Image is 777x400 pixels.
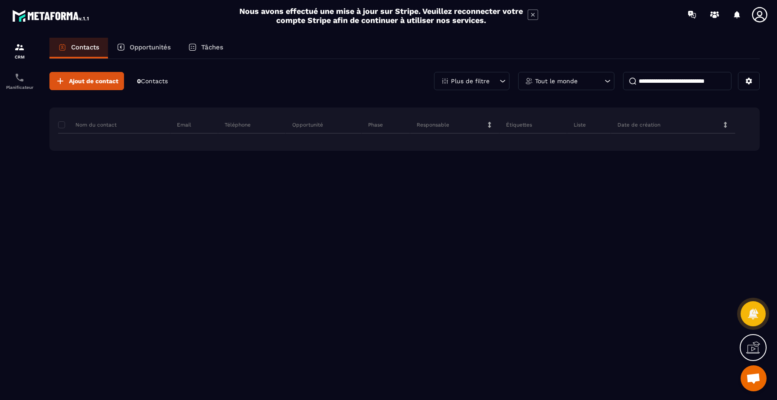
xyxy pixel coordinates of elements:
[292,121,323,128] p: Opportunité
[535,78,578,84] p: Tout le monde
[741,365,767,391] a: Ouvrir le chat
[14,72,25,83] img: scheduler
[137,77,168,85] p: 0
[58,121,117,128] p: Nom du contact
[177,121,191,128] p: Email
[2,36,37,66] a: formationformationCRM
[49,38,108,59] a: Contacts
[617,121,660,128] p: Date de création
[2,55,37,59] p: CRM
[2,66,37,96] a: schedulerschedulerPlanificateur
[130,43,171,51] p: Opportunités
[12,8,90,23] img: logo
[71,43,99,51] p: Contacts
[69,77,118,85] span: Ajout de contact
[417,121,449,128] p: Responsable
[49,72,124,90] button: Ajout de contact
[239,7,523,25] h2: Nous avons effectué une mise à jour sur Stripe. Veuillez reconnecter votre compte Stripe afin de ...
[201,43,223,51] p: Tâches
[574,121,586,128] p: Liste
[451,78,490,84] p: Plus de filtre
[108,38,180,59] a: Opportunités
[368,121,383,128] p: Phase
[225,121,251,128] p: Téléphone
[141,78,168,85] span: Contacts
[2,85,37,90] p: Planificateur
[180,38,232,59] a: Tâches
[506,121,532,128] p: Étiquettes
[14,42,25,52] img: formation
